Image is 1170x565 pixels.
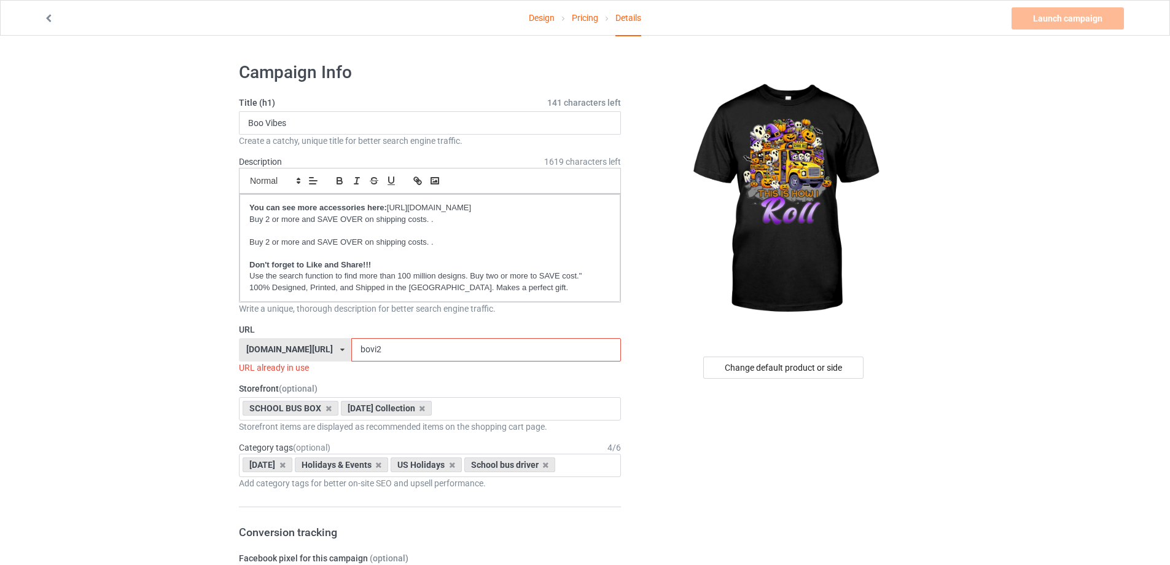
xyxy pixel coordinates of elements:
[239,61,621,84] h1: Campaign Info
[615,1,641,36] div: Details
[239,552,621,564] label: Facebook pixel for this campaign
[243,457,292,472] div: [DATE]
[239,302,621,315] div: Write a unique, thorough description for better search engine traffic.
[239,525,621,539] h3: Conversion tracking
[370,553,408,563] span: (optional)
[544,156,621,168] span: 1619 characters left
[239,135,621,147] div: Create a catchy, unique title for better search engine traffic.
[246,345,333,354] div: [DOMAIN_NAME][URL]
[249,202,610,214] p: [URL][DOMAIN_NAME]
[239,157,282,167] label: Description
[547,97,621,109] span: 141 characters left
[239,477,621,489] div: Add category tags for better on-site SEO and upsell performance.
[295,457,389,472] div: Holidays & Events
[391,457,462,472] div: US Holidays
[341,401,432,416] div: [DATE] Collection
[279,384,318,393] span: (optional)
[249,260,371,269] strong: Don't forget to Like and Share!!!
[249,237,610,248] p: Buy 2 or more and SAVE OVER on shipping costs. .
[239,97,621,109] label: Title (h1)
[239,441,330,454] label: Category tags
[239,382,621,395] label: Storefront
[703,357,864,379] div: Change default product or side
[239,323,621,336] label: URL
[572,1,598,35] a: Pricing
[239,362,621,374] div: URL already in use
[239,421,621,433] div: Storefront items are displayed as recommended items on the shopping cart page.
[249,282,610,294] p: 100% Designed, Printed, and Shipped in the [GEOGRAPHIC_DATA]. Makes a perfect gift.
[249,203,387,212] strong: You can see more accessories here:
[249,214,610,226] p: Buy 2 or more and SAVE OVER on shipping costs. .
[293,443,330,452] span: (optional)
[529,1,555,35] a: Design
[243,401,338,416] div: SCHOOL BUS BOX
[607,441,621,454] div: 4 / 6
[464,457,556,472] div: School bus driver
[249,271,610,282] p: Use the search function to find more than 100 million designs. Buy two or more to SAVE cost."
